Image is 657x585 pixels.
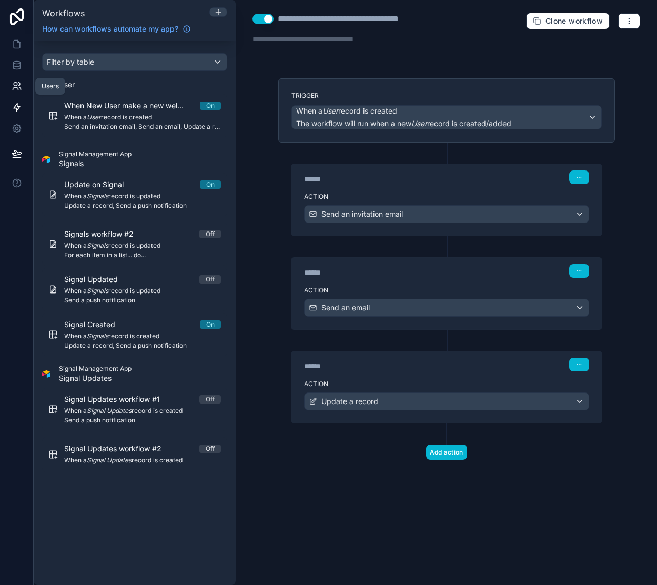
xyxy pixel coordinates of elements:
button: Send an email [304,299,589,317]
a: How can workflows automate my app? [38,24,195,34]
div: Users [42,82,59,90]
button: Clone workflow [526,13,610,29]
span: Send an email [321,302,370,313]
button: Send an invitation email [304,205,589,223]
label: Trigger [291,92,602,100]
button: Add action [426,445,467,460]
span: Send an invitation email [321,209,403,219]
label: Action [304,380,589,388]
span: How can workflows automate my app? [42,24,178,34]
span: Update a record [321,396,378,407]
span: The workflow will run when a new record is created/added [296,119,511,128]
em: User [322,106,338,115]
label: Action [304,193,589,201]
button: Update a record [304,392,589,410]
span: When a record is created [296,106,397,116]
button: When aUserrecord is createdThe workflow will run when a newUserrecord is created/added [291,105,602,129]
span: Clone workflow [545,16,603,26]
em: User [411,119,427,128]
label: Action [304,286,589,295]
span: Workflows [42,8,85,18]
